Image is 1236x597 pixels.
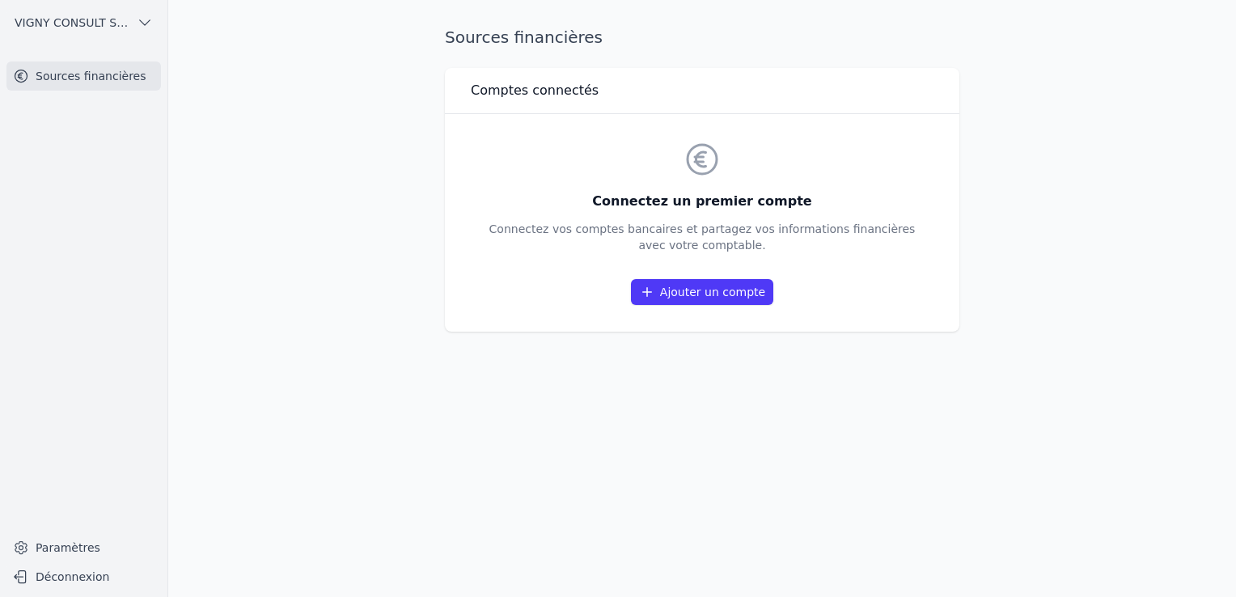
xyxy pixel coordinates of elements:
[6,61,161,91] a: Sources financières
[631,279,773,305] a: Ajouter un compte
[15,15,130,31] span: VIGNY CONSULT SRL
[6,535,161,561] a: Paramètres
[6,564,161,590] button: Déconnexion
[489,221,916,253] p: Connectez vos comptes bancaires et partagez vos informations financières avec votre comptable.
[6,10,161,36] button: VIGNY CONSULT SRL
[471,81,599,100] h3: Comptes connectés
[489,192,916,211] h3: Connectez un premier compte
[445,26,603,49] h1: Sources financières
